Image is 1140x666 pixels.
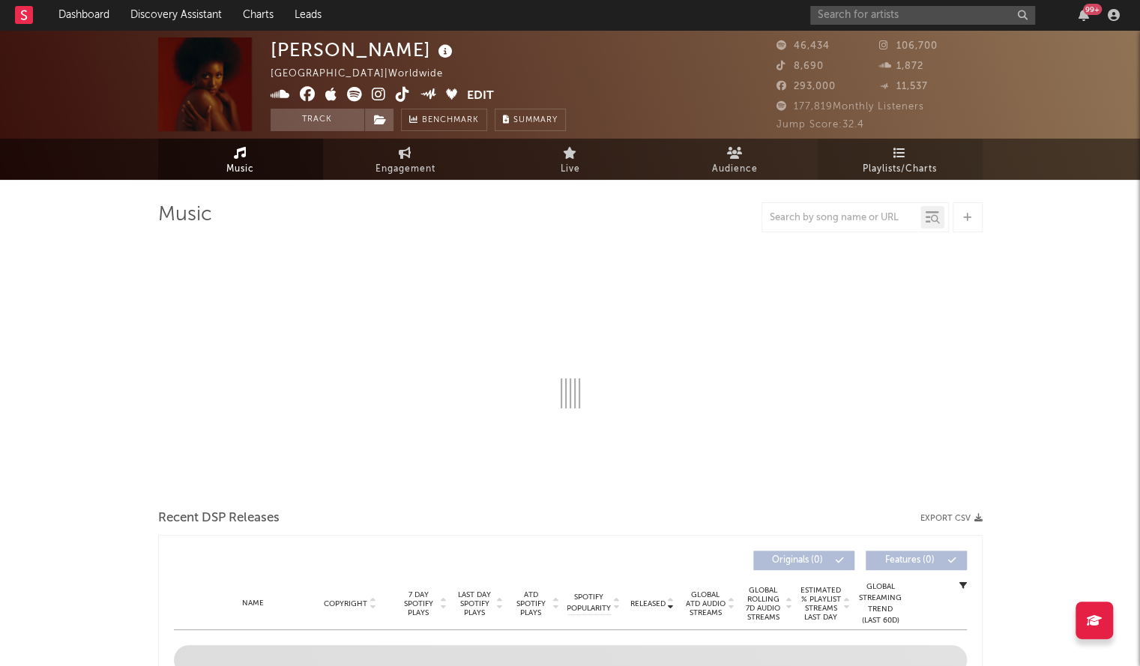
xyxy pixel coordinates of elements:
[401,109,487,131] a: Benchmark
[1083,4,1102,15] div: 99 +
[879,41,938,51] span: 106,700
[488,139,653,180] a: Live
[858,581,903,626] div: Global Streaming Trend (Last 60D)
[158,139,323,180] a: Music
[271,65,460,83] div: [GEOGRAPHIC_DATA] | Worldwide
[763,556,832,565] span: Originals ( 0 )
[1079,9,1089,21] button: 99+
[866,551,967,570] button: Features(0)
[324,599,367,608] span: Copyright
[776,61,824,71] span: 8,690
[399,590,438,617] span: 7 Day Spotify Plays
[226,160,254,178] span: Music
[875,556,944,565] span: Features ( 0 )
[204,598,302,609] div: Name
[567,592,611,614] span: Spotify Popularity
[818,139,983,180] a: Playlists/Charts
[455,590,495,617] span: Last Day Spotify Plays
[776,82,836,91] span: 293,000
[630,599,666,608] span: Released
[776,120,864,130] span: Jump Score: 32.4
[712,160,758,178] span: Audience
[879,82,928,91] span: 11,537
[810,6,1035,25] input: Search for artists
[561,160,580,178] span: Live
[323,139,488,180] a: Engagement
[653,139,818,180] a: Audience
[776,41,830,51] span: 46,434
[762,212,920,224] input: Search by song name or URL
[879,61,923,71] span: 1,872
[467,87,494,106] button: Edit
[863,160,937,178] span: Playlists/Charts
[422,112,479,130] span: Benchmark
[743,586,784,622] span: Global Rolling 7D Audio Streams
[511,590,551,617] span: ATD Spotify Plays
[495,109,566,131] button: Summary
[685,590,726,617] span: Global ATD Audio Streams
[158,509,280,527] span: Recent DSP Releases
[271,109,364,131] button: Track
[800,586,842,622] span: Estimated % Playlist Streams Last Day
[753,551,854,570] button: Originals(0)
[513,116,558,124] span: Summary
[776,102,924,112] span: 177,819 Monthly Listeners
[376,160,435,178] span: Engagement
[271,37,456,62] div: [PERSON_NAME]
[920,514,983,523] button: Export CSV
